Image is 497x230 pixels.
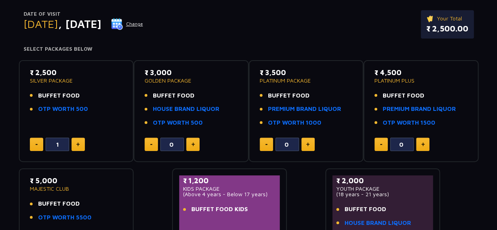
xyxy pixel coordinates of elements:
p: ₹ 3,000 [145,67,238,78]
img: plus [76,142,80,146]
p: PLATINUM PACKAGE [260,78,353,83]
p: ₹ 4,500 [374,67,468,78]
p: ₹ 2,500.00 [426,23,468,35]
button: Change [111,18,143,30]
span: , [DATE] [58,17,101,30]
p: KIDS PACKAGE [183,186,276,191]
img: minus [265,144,268,145]
span: BUFFET FOOD KIDS [191,205,248,214]
a: PREMIUM BRAND LIQUOR [268,105,341,114]
p: MAJESTIC CLUB [30,186,123,191]
a: OTP WORTH 5500 [38,213,92,222]
p: ₹ 5,000 [30,175,123,186]
img: minus [380,144,382,145]
span: [DATE] [24,17,58,30]
h4: Select Packages Below [24,46,474,52]
span: BUFFET FOOD [268,91,310,100]
p: ₹ 2,000 [336,175,429,186]
p: Your Total [426,14,468,23]
p: ₹ 1,200 [183,175,276,186]
span: BUFFET FOOD [38,91,80,100]
p: YOUTH PACKAGE [336,186,429,191]
a: OTP WORTH 500 [38,105,88,114]
img: plus [421,142,425,146]
p: GOLDEN PACKAGE [145,78,238,83]
a: OTP WORTH 500 [153,118,203,127]
span: BUFFET FOOD [38,199,80,208]
img: plus [306,142,310,146]
p: Date of Visit [24,10,143,18]
a: HOUSE BRAND LIQUOR [153,105,219,114]
a: PREMIUM BRAND LIQUOR [383,105,456,114]
img: minus [35,144,38,145]
p: ₹ 3,500 [260,67,353,78]
a: OTP WORTH 1500 [383,118,435,127]
span: BUFFET FOOD [383,91,424,100]
p: (Above 4 years - Below 17 years) [183,191,276,197]
img: ticket [426,14,435,23]
img: minus [150,144,152,145]
img: plus [191,142,195,146]
span: BUFFET FOOD [345,205,386,214]
p: SILVER PACKAGE [30,78,123,83]
p: (18 years - 21 years) [336,191,429,197]
p: ₹ 2,500 [30,67,123,78]
p: PLATINUM PLUS [374,78,468,83]
a: OTP WORTH 1000 [268,118,321,127]
span: BUFFET FOOD [153,91,194,100]
a: HOUSE BRAND LIQUOR [345,219,411,228]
